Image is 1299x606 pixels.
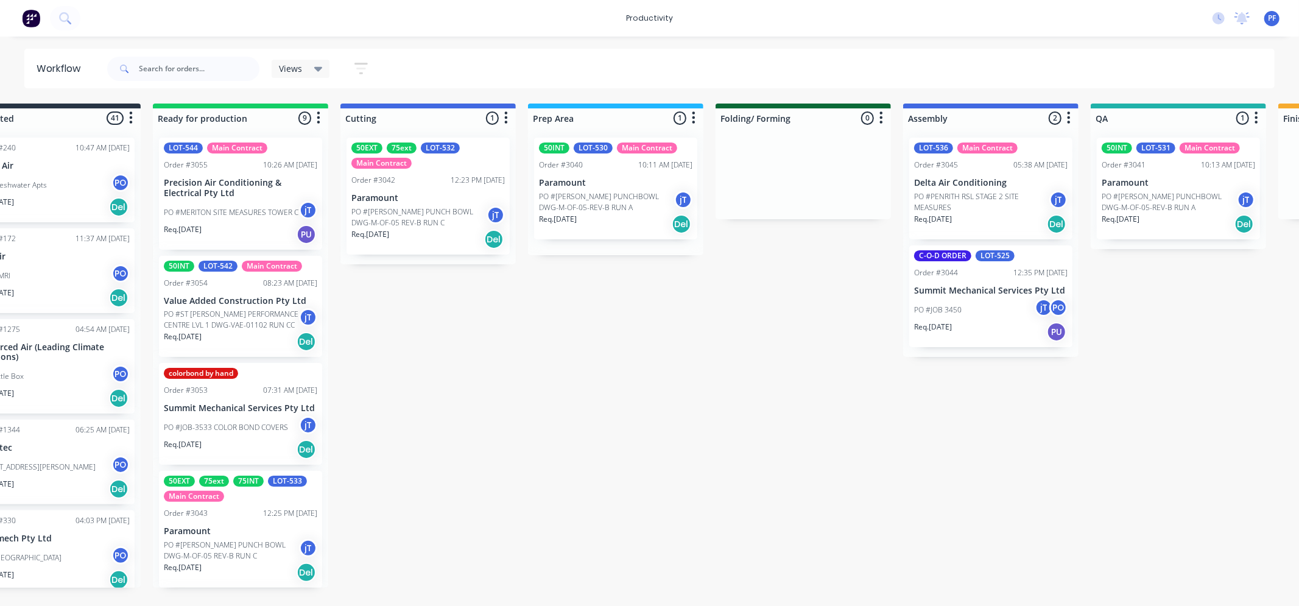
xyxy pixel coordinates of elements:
div: Workflow [37,62,86,76]
p: Paramount [351,193,505,203]
p: PO #JOB-3533 COLOR BOND COVERS [164,422,288,433]
div: PO [1049,298,1068,317]
div: jT [1237,191,1255,209]
div: 06:25 AM [DATE] [76,425,130,435]
div: Del [672,214,691,234]
div: 50EXT [351,143,382,153]
div: LOT-533 [268,476,307,487]
div: 50INTLOT-542Main ContractOrder #305408:23 AM [DATE]Value Added Construction Pty LtdPO #ST [PERSON... [159,256,322,358]
div: Order #3054 [164,278,208,289]
img: Factory [22,9,40,27]
p: PO #[PERSON_NAME] PUNCHBOWL DWG-M-OF-05-REV-B RUN A [539,191,674,213]
p: Delta Air Conditioning [914,178,1068,188]
div: Del [1234,214,1254,234]
p: Summit Mechanical Services Pty Ltd [164,403,317,414]
div: 10:13 AM [DATE] [1201,160,1255,171]
div: 75ext [199,476,229,487]
p: Req. [DATE] [164,331,202,342]
div: LOT-542 [199,261,238,272]
p: Summit Mechanical Services Pty Ltd [914,286,1068,296]
div: 50INT [164,261,194,272]
div: Order #3040 [539,160,583,171]
p: Paramount [1102,178,1255,188]
div: LOT-544Main ContractOrder #305510:26 AM [DATE]Precision Air Conditioning & Electrical Pty LtdPO #... [159,138,322,250]
p: Req. [DATE] [351,229,389,240]
p: Req. [DATE] [914,322,952,333]
div: PU [297,225,316,244]
div: PO [111,546,130,565]
div: LOT-536 [914,143,953,153]
div: jT [487,206,505,224]
div: Order #3044 [914,267,958,278]
div: 12:25 PM [DATE] [263,508,317,519]
div: Del [109,570,128,590]
div: Order #3055 [164,160,208,171]
div: 11:37 AM [DATE] [76,233,130,244]
p: PO #[PERSON_NAME] PUNCH BOWL DWG-M-OF-05 REV-B RUN C [164,540,299,562]
div: colorbond by hand [164,368,238,379]
div: C-O-D ORDERLOT-525Order #304412:35 PM [DATE]Summit Mechanical Services Pty LtdPO #JOB 3450jTPOReq... [909,245,1072,347]
div: jT [299,201,317,219]
div: Del [297,563,316,582]
div: Del [109,389,128,408]
div: Order #3041 [1102,160,1146,171]
div: PO [111,456,130,474]
div: Main Contract [207,143,267,153]
div: 12:35 PM [DATE] [1013,267,1068,278]
div: 10:26 AM [DATE] [263,160,317,171]
div: 50EXT [164,476,195,487]
p: Req. [DATE] [914,214,952,225]
div: 07:31 AM [DATE] [263,385,317,396]
p: PO #PENRITH RSL STAGE 2 SITE MEASURES [914,191,1049,213]
span: PF [1268,13,1276,24]
p: Req. [DATE] [164,562,202,573]
div: LOT-530 [574,143,613,153]
p: PO #JOB 3450 [914,305,962,315]
div: jT [674,191,692,209]
p: Paramount [539,178,692,188]
p: PO #ST [PERSON_NAME] PERFORMANCE CENTRE LVL 1 DWG-VAE-01102 RUN CC [164,309,299,331]
div: colorbond by handOrder #305307:31 AM [DATE]Summit Mechanical Services Pty LtdPO #JOB-3533 COLOR B... [159,363,322,465]
p: Precision Air Conditioning & Electrical Pty Ltd [164,178,317,199]
p: Value Added Construction Pty Ltd [164,296,317,306]
p: PO #MERITON SITE MEASURES TOWER C [164,207,298,218]
div: productivity [620,9,679,27]
div: LOT-531 [1136,143,1175,153]
div: 12:23 PM [DATE] [451,175,505,186]
div: Main Contract [957,143,1018,153]
p: Req. [DATE] [164,224,202,235]
p: Req. [DATE] [1102,214,1139,225]
div: 50INTLOT-531Main ContractOrder #304110:13 AM [DATE]ParamountPO #[PERSON_NAME] PUNCHBOWL DWG-M-OF-... [1097,138,1260,239]
div: Del [109,288,128,308]
div: jT [1035,298,1053,317]
div: PU [1047,322,1066,342]
div: LOT-525 [976,250,1015,261]
div: LOT-536Main ContractOrder #304505:38 AM [DATE]Delta Air ConditioningPO #PENRITH RSL STAGE 2 SITE ... [909,138,1072,239]
div: Del [109,479,128,499]
div: 75INT [233,476,264,487]
div: Del [297,332,316,351]
div: Main Contract [242,261,302,272]
div: LOT-544 [164,143,203,153]
div: 08:23 AM [DATE] [263,278,317,289]
div: Main Contract [351,158,412,169]
div: Order #3043 [164,508,208,519]
div: Main Contract [617,143,677,153]
div: PO [111,365,130,383]
div: 50INTLOT-530Main ContractOrder #304010:11 AM [DATE]ParamountPO #[PERSON_NAME] PUNCHBOWL DWG-M-OF-... [534,138,697,239]
div: Order #3042 [351,175,395,186]
div: jT [299,539,317,557]
div: 10:47 AM [DATE] [76,143,130,153]
div: C-O-D ORDER [914,250,971,261]
p: Req. [DATE] [164,439,202,450]
div: 05:38 AM [DATE] [1013,160,1068,171]
div: Order #3045 [914,160,958,171]
div: Main Contract [1180,143,1240,153]
p: Paramount [164,526,317,537]
div: jT [299,416,317,434]
p: Req. [DATE] [539,214,577,225]
div: Del [484,230,504,249]
div: 50EXT75extLOT-532Main ContractOrder #304212:23 PM [DATE]ParamountPO #[PERSON_NAME] PUNCH BOWL DWG... [347,138,510,255]
div: LOT-532 [421,143,460,153]
span: Views [279,62,302,75]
